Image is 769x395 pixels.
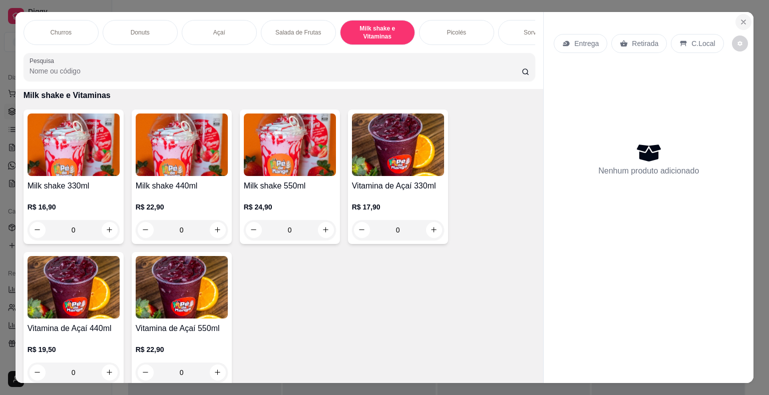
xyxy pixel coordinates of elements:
[244,202,336,212] p: R$ 24,90
[30,56,58,65] label: Pesquisa
[28,344,120,354] p: R$ 19,50
[136,322,228,334] h4: Vitamina de Açaí 550ml
[352,202,444,212] p: R$ 17,90
[136,202,228,212] p: R$ 22,90
[136,256,228,318] img: product-image
[632,38,658,48] p: Retirada
[275,28,321,36] p: Salada de Frutas
[598,165,699,177] p: Nenhum produto adicionado
[732,35,748,51] button: decrease-product-quantity
[447,28,466,36] p: Picolés
[244,113,336,176] img: product-image
[244,180,336,192] h4: Milk shake 550ml
[136,344,228,354] p: R$ 22,90
[28,256,120,318] img: product-image
[131,28,150,36] p: Donuts
[28,202,120,212] p: R$ 16,90
[352,180,444,192] h4: Vitamina de Açaí 330ml
[574,38,599,48] p: Entrega
[50,28,72,36] p: Churros
[136,180,228,192] h4: Milk shake 440ml
[24,89,536,101] p: Milk shake e Vitaminas
[352,113,444,176] img: product-image
[735,14,751,30] button: Close
[28,180,120,192] h4: Milk shake 330ml
[28,113,120,176] img: product-image
[213,28,225,36] p: Açaí
[30,66,522,76] input: Pesquisa
[348,24,407,40] p: Milk shake e Vitaminas
[524,28,547,36] p: Sorvetes
[136,113,228,176] img: product-image
[28,322,120,334] h4: Vitamina de Açaí 440ml
[691,38,715,48] p: C.Local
